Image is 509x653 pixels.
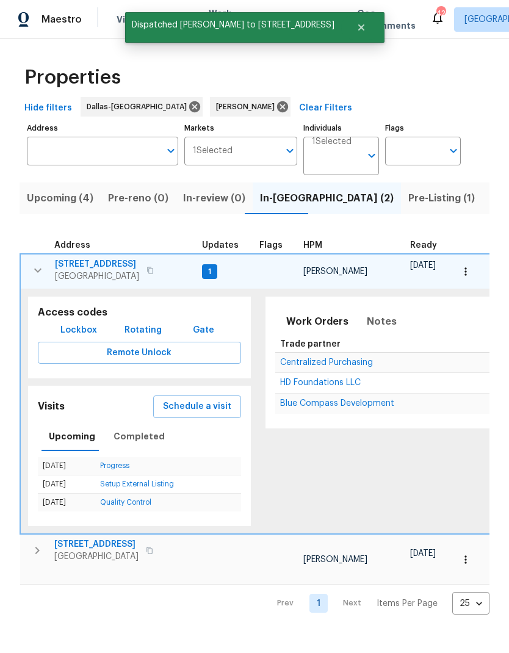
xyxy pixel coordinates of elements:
span: Lockbox [60,323,97,338]
div: Dallas-[GEOGRAPHIC_DATA] [81,97,203,117]
span: [GEOGRAPHIC_DATA] [54,550,139,563]
button: Schedule a visit [153,395,241,418]
a: Progress [100,462,129,469]
span: Blue Compass Development [280,399,394,408]
span: Maestro [42,13,82,26]
div: 25 [452,588,489,619]
span: [PERSON_NAME] [303,267,367,276]
span: Remote Unlock [48,345,231,361]
button: Open [363,147,380,164]
span: [DATE] [410,261,436,270]
a: Goto page 1 [309,594,328,613]
button: Clear Filters [294,97,357,120]
span: Schedule a visit [163,399,231,414]
nav: Pagination Navigation [265,592,489,615]
span: Pre-reno (0) [108,190,168,207]
span: [PERSON_NAME] [303,555,367,564]
span: Pre-Listing (1) [408,190,475,207]
button: Lockbox [56,319,102,342]
span: Rotating [125,323,162,338]
button: Hide filters [20,97,77,120]
label: Individuals [303,124,379,132]
label: Flags [385,124,461,132]
span: [DATE] [410,549,436,558]
a: Blue Compass Development [280,400,394,407]
span: Notes [367,313,397,330]
td: [DATE] [38,457,95,475]
span: [STREET_ADDRESS] [55,258,139,270]
span: Work Orders [209,7,240,32]
div: Earliest renovation start date (first business day after COE or Checkout) [410,241,448,250]
td: [DATE] [38,475,95,494]
span: Properties [24,71,121,84]
div: 42 [436,7,445,20]
span: Clear Filters [299,101,352,116]
label: Address [27,124,178,132]
span: Address [54,241,90,250]
span: Hide filters [24,101,72,116]
h5: Visits [38,400,65,413]
button: Close [341,15,381,40]
td: [DATE] [38,494,95,512]
button: Open [445,142,462,159]
span: 1 Selected [193,146,233,156]
button: Open [162,142,179,159]
span: Dispatched [PERSON_NAME] to [STREET_ADDRESS] [125,12,341,38]
button: Open [281,142,298,159]
button: Remote Unlock [38,342,241,364]
h5: Access codes [38,306,241,319]
span: Dallas-[GEOGRAPHIC_DATA] [87,101,192,113]
span: In-review (0) [183,190,245,207]
span: Visits [117,13,142,26]
button: Rotating [120,319,167,342]
span: Geo Assignments [357,7,416,32]
span: [STREET_ADDRESS] [54,538,139,550]
div: [PERSON_NAME] [210,97,291,117]
label: Markets [184,124,298,132]
span: [PERSON_NAME] [216,101,280,113]
p: Items Per Page [377,597,438,610]
a: Setup External Listing [100,480,174,488]
span: [GEOGRAPHIC_DATA] [55,270,139,283]
span: 1 Selected [312,137,352,147]
a: Quality Control [100,499,151,506]
span: Ready [410,241,437,250]
span: In-[GEOGRAPHIC_DATA] (2) [260,190,394,207]
span: Upcoming (4) [27,190,93,207]
span: Upcoming [49,429,95,444]
span: Completed [114,429,165,444]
